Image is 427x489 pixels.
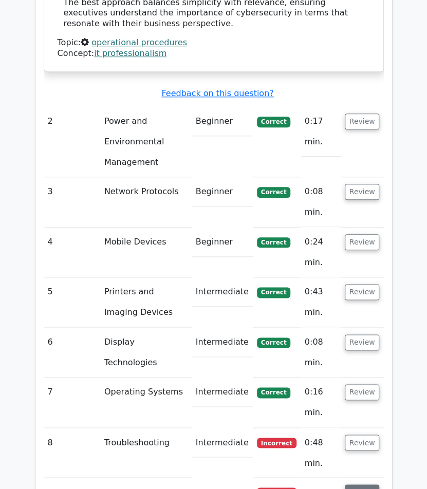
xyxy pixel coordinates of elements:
td: Troubleshooting [100,428,192,478]
button: Review [345,334,380,350]
button: Review [345,284,380,300]
button: Review [345,435,380,450]
td: 0:43 min. [301,277,341,327]
div: Concept: [58,48,370,59]
span: Incorrect [257,438,296,448]
td: Mobile Devices [100,228,192,277]
div: Topic: [58,37,370,48]
td: Intermediate [192,378,253,407]
td: 3 [44,177,100,227]
a: it professionalism [94,48,166,58]
span: Correct [257,337,290,348]
td: Beginner [192,107,253,136]
td: 8 [44,428,100,478]
button: Review [345,384,380,400]
span: Correct [257,287,290,297]
td: 7 [44,378,100,427]
td: Operating Systems [100,378,192,427]
td: 2 [44,107,100,177]
td: 5 [44,277,100,327]
span: Correct [257,117,290,127]
td: 0:08 min. [301,177,341,227]
td: Display Technologies [100,328,192,378]
td: 0:24 min. [301,228,341,277]
td: 0:08 min. [301,328,341,378]
a: operational procedures [91,37,187,47]
td: Intermediate [192,328,253,357]
button: Review [345,114,380,129]
td: Beginner [192,228,253,257]
button: Review [345,234,380,250]
td: Intermediate [192,277,253,307]
td: 0:17 min. [301,107,341,157]
span: Correct [257,187,290,197]
td: 6 [44,328,100,378]
td: Printers and Imaging Devices [100,277,192,327]
td: Beginner [192,177,253,206]
td: Intermediate [192,428,253,457]
td: 0:48 min. [301,428,341,478]
span: Correct [257,237,290,248]
a: Feedback on this question? [161,88,273,98]
button: Review [345,184,380,200]
td: Power and Environmental Management [100,107,192,177]
td: Network Protocols [100,177,192,227]
span: Correct [257,387,290,398]
td: 4 [44,228,100,277]
td: 0:16 min. [301,378,341,427]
